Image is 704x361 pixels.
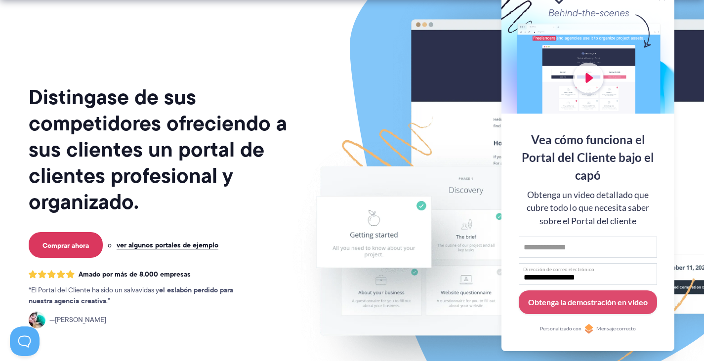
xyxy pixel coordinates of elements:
font: . [106,296,108,306]
font: Distingase de sus competidores ofreciendo a sus clientes un portal de clientes profesional y orga... [29,81,287,217]
font: Personalizado con [540,325,581,331]
input: Dirección de correo electrónico [519,263,657,285]
font: Vea cómo funciona el Portal del Cliente bajo el capó [522,132,654,182]
a: Comprar ahora [29,232,103,258]
font: el eslabón perdido para nuestra agencia creativa [29,284,233,306]
font: Obtenga la demostración en video [528,297,648,307]
font: o [108,240,112,250]
font: ver algunos portales de ejemplo [117,240,218,250]
iframe: Activar/desactivar soporte al cliente [10,326,40,356]
font: Amado por más de 8.000 empresas [79,269,191,280]
font: Comprar ahora [42,240,89,251]
font: Mensaje correcto [596,325,636,331]
a: Personalizado conMensaje correcto [519,324,657,334]
img: Personalizado con RightMessage [584,324,594,334]
button: Obtenga la demostración en video [519,290,657,315]
font: El Portal del Cliente ha sido un salvavidas y [31,285,159,295]
font: Obtenga un video detallado que cubre todo lo que necesita saber sobre el Portal del cliente [527,190,649,226]
a: ver algunos portales de ejemplo [117,241,218,249]
font: [PERSON_NAME] [55,315,106,324]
